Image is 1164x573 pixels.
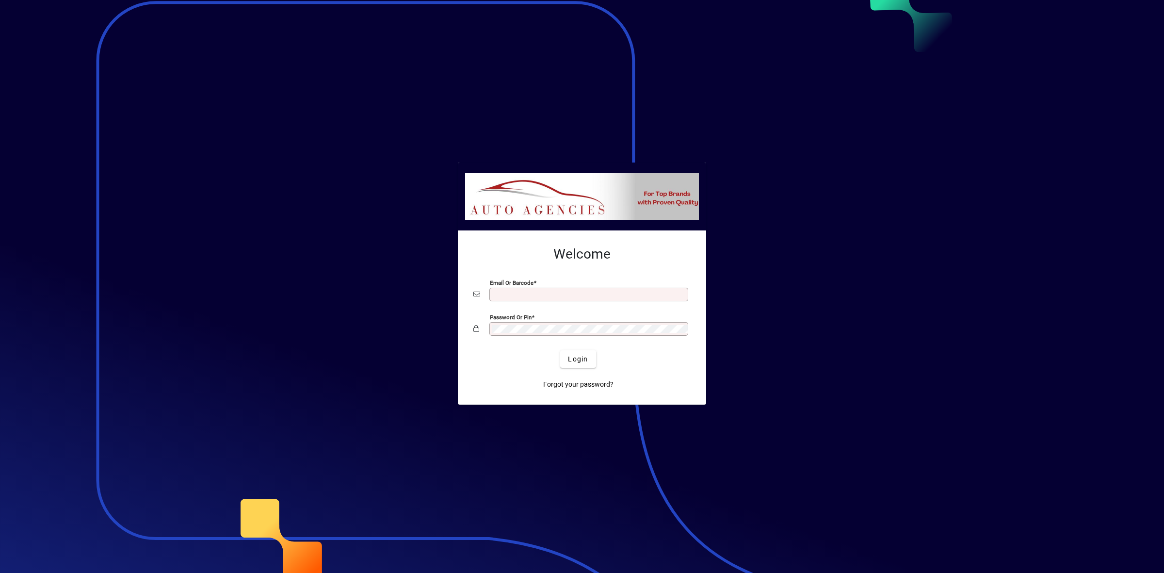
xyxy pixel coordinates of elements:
mat-label: Email or Barcode [490,279,533,286]
span: Login [568,354,588,364]
span: Forgot your password? [543,379,614,390]
button: Login [560,350,596,368]
a: Forgot your password? [539,376,617,393]
mat-label: Password or Pin [490,314,532,321]
h2: Welcome [473,246,691,262]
